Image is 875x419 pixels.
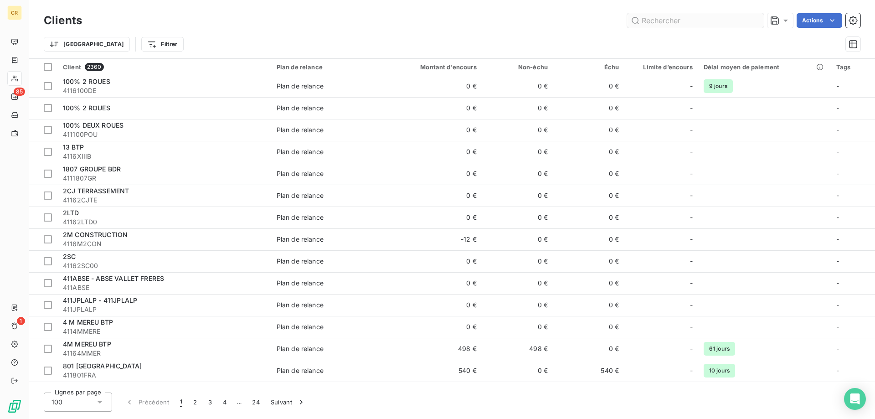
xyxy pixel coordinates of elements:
span: 2360 [85,63,104,71]
span: - [836,301,839,309]
td: 540 € [386,360,482,382]
span: 1 [17,317,25,325]
td: 0 € [386,163,482,185]
td: 0 € [386,119,482,141]
td: 0 € [482,382,553,403]
td: -12 € [386,228,482,250]
button: Suivant [265,393,311,412]
span: 10 jours [704,364,735,378]
div: Plan de relance [277,322,324,331]
div: Plan de relance [277,147,324,156]
span: 4116M2CON [63,239,266,248]
td: 0 € [386,250,482,272]
span: 61 jours [704,342,735,356]
span: 411801FRA [63,371,266,380]
span: 85 [14,88,25,96]
div: Échu [559,63,619,71]
div: Plan de relance [277,169,324,178]
td: 0 € [553,185,624,207]
div: Plan de relance [277,125,324,134]
span: 9 jours [704,79,733,93]
td: 0 € [482,185,553,207]
span: - [690,366,693,375]
div: Plan de relance [277,213,324,222]
div: Montant d'encours [392,63,476,71]
span: 1807 GROUPE BDR [63,165,121,173]
button: Précédent [119,393,175,412]
td: 0 € [553,163,624,185]
span: - [836,257,839,265]
span: 801 [GEOGRAPHIC_DATA] [63,362,142,370]
div: Plan de relance [277,103,324,113]
span: 411ABSE [63,283,266,292]
span: - [690,235,693,244]
span: - [836,367,839,374]
span: 411ABSE - ABSE VALLET FRERES [63,274,164,282]
div: Plan de relance [277,63,381,71]
span: 4111807GR [63,174,266,183]
span: 2M CONSTRUCTION [63,231,128,238]
td: 0 € [482,207,553,228]
h3: Clients [44,12,82,29]
span: 4114MMERE [63,327,266,336]
span: 4 M MEREU BTP [63,318,113,326]
span: - [836,82,839,90]
span: - [690,322,693,331]
span: 1 [180,398,182,407]
button: [GEOGRAPHIC_DATA] [44,37,130,52]
td: 0 € [553,382,624,403]
span: 411JPLALP - 411JPLALP [63,296,137,304]
div: Plan de relance [277,191,324,200]
td: 0 € [482,272,553,294]
span: 4M MEREU BTP [63,340,111,348]
span: - [690,147,693,156]
td: 0 € [386,75,482,97]
td: 0 € [482,119,553,141]
span: - [836,235,839,243]
td: 0 € [553,75,624,97]
td: 540 € [553,360,624,382]
span: 41164MMER [63,349,266,358]
span: - [836,345,839,352]
div: CR [7,5,22,20]
span: - [836,213,839,221]
span: - [836,323,839,331]
td: 0 € [553,207,624,228]
td: 0 € [553,294,624,316]
span: 100% 2 ROUES [63,78,110,85]
span: A2W [63,384,78,392]
span: 13 BTP [63,143,84,151]
span: 4116100DE [63,86,266,95]
span: - [836,191,839,199]
td: 0 € [386,316,482,338]
div: Plan de relance [277,82,324,91]
td: 0 € [386,185,482,207]
span: 2CJ TERRASSEMENT [63,187,129,195]
td: 0 € [482,294,553,316]
td: 0 € [482,141,553,163]
span: 100 [51,398,62,407]
span: - [690,82,693,91]
div: Plan de relance [277,366,324,375]
span: - [836,279,839,287]
button: 3 [203,393,217,412]
td: 0 € [553,316,624,338]
td: 0 € [553,338,624,360]
span: - [836,148,839,155]
span: - [690,344,693,353]
span: - [836,126,839,134]
td: 0 € [482,163,553,185]
input: Rechercher [627,13,764,28]
td: 0 € [482,228,553,250]
span: - [690,125,693,134]
span: 411JPLALP [63,305,266,314]
td: 0 € [386,382,482,403]
img: Logo LeanPay [7,399,22,414]
td: 0 € [553,141,624,163]
div: Plan de relance [277,300,324,310]
span: 100% 2 ROUES [63,104,110,112]
div: Plan de relance [277,279,324,288]
td: 0 € [553,119,624,141]
div: Tags [836,63,870,71]
td: 0 € [482,75,553,97]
